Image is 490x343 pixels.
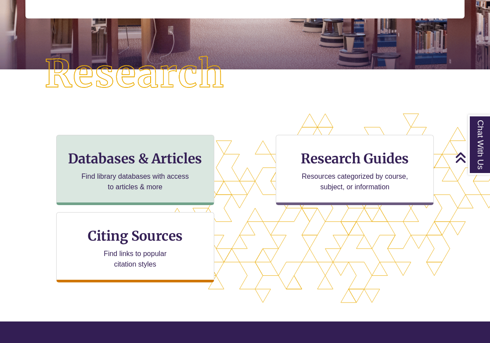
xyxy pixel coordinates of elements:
p: Find library databases with access to articles & more [78,171,192,192]
h3: Citing Sources [82,227,189,244]
h3: Databases & Articles [64,150,207,167]
a: Research Guides Resources categorized by course, subject, or information [276,135,434,205]
h3: Research Guides [283,150,426,167]
a: Back to Top [455,152,488,163]
a: Databases & Articles Find library databases with access to articles & more [56,135,214,205]
a: Citing Sources Find links to popular citation styles [56,212,214,282]
img: Research [25,36,245,112]
p: Find links to popular citation styles [92,249,178,270]
p: Resources categorized by course, subject, or information [298,171,412,192]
